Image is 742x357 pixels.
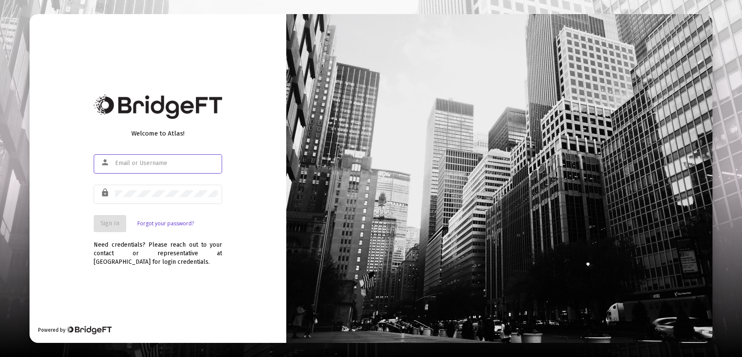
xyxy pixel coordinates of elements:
div: Welcome to Atlas! [94,129,222,138]
mat-icon: person [101,157,111,168]
img: Bridge Financial Technology Logo [66,326,111,334]
img: Bridge Financial Technology Logo [94,94,222,119]
mat-icon: lock [101,188,111,198]
a: Forgot your password? [137,219,194,228]
span: Sign In [101,220,119,227]
div: Powered by [38,326,111,334]
button: Sign In [94,215,126,232]
input: Email or Username [115,160,218,167]
div: Need credentials? Please reach out to your contact or representative at [GEOGRAPHIC_DATA] for log... [94,232,222,266]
